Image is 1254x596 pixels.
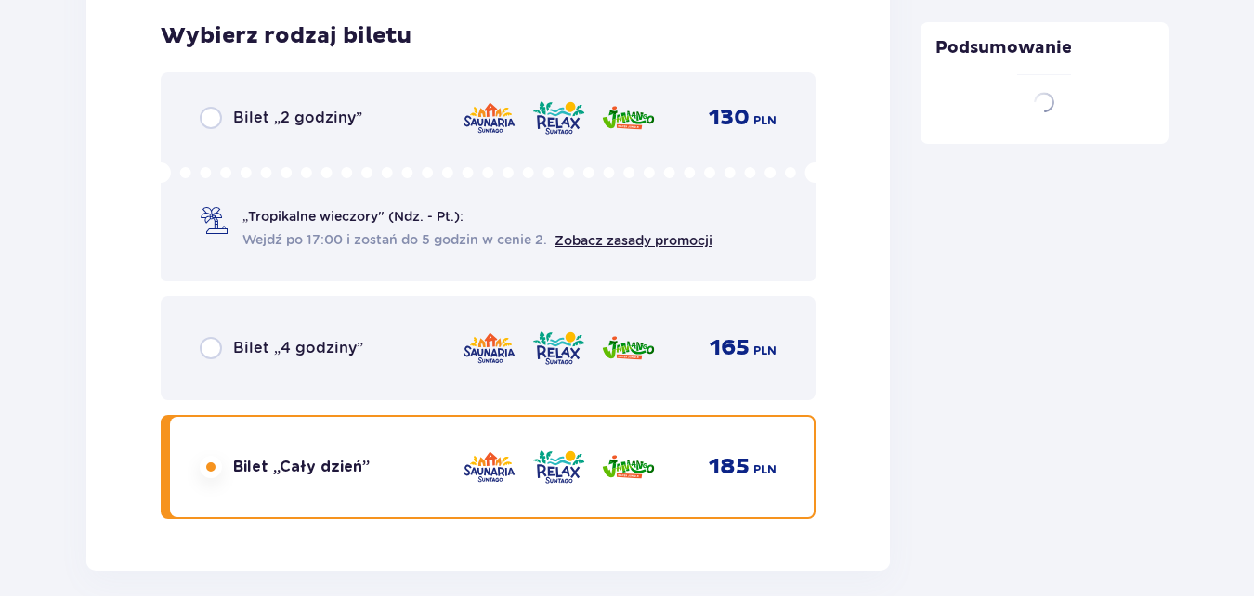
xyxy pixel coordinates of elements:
[462,98,516,137] img: zone logo
[753,343,777,359] p: PLN
[601,447,656,486] img: zone logo
[555,233,712,248] a: Zobacz zasady promocji
[242,230,547,249] span: Wejdź po 17:00 i zostań do 5 godzin w cenie 2.
[462,329,516,368] img: zone logo
[242,207,464,226] p: „Tropikalne wieczory" (Ndz. - Pt.):
[531,98,586,137] img: zone logo
[753,461,777,478] p: PLN
[161,22,411,50] p: Wybierz rodzaj biletu
[601,329,656,368] img: zone logo
[531,329,586,368] img: zone logo
[710,334,750,362] p: 165
[709,453,750,481] p: 185
[531,447,586,486] img: zone logo
[462,447,516,486] img: zone logo
[753,112,777,129] p: PLN
[921,37,1169,74] p: Podsumowanie
[1032,90,1056,114] img: loader
[233,457,370,477] p: Bilet „Cały dzień”
[709,104,750,132] p: 130
[233,338,363,358] p: Bilet „4 godziny”
[233,108,362,128] p: Bilet „2 godziny”
[601,98,656,137] img: zone logo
